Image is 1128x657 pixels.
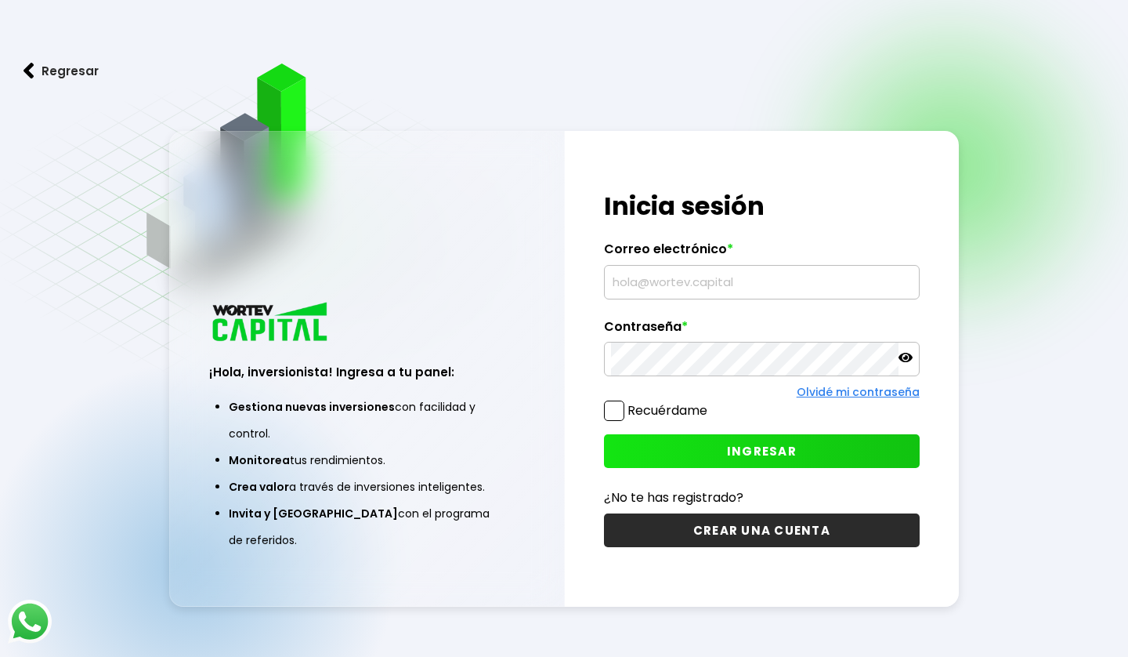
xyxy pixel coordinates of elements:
[604,187,919,225] h1: Inicia sesión
[229,394,504,447] li: con facilidad y control.
[229,506,398,521] span: Invita y [GEOGRAPHIC_DATA]
[604,319,919,343] label: Contraseña
[229,452,290,468] span: Monitorea
[8,600,52,644] img: logos_whatsapp-icon.242b2217.svg
[727,443,797,459] span: INGRESAR
[229,479,289,495] span: Crea valor
[604,488,919,547] a: ¿No te has registrado?CREAR UNA CUENTA
[229,447,504,474] li: tus rendimientos.
[627,401,707,419] label: Recuérdame
[604,434,919,468] button: INGRESAR
[604,514,919,547] button: CREAR UNA CUENTA
[229,399,395,415] span: Gestiona nuevas inversiones
[604,241,919,265] label: Correo electrónico
[604,488,919,507] p: ¿No te has registrado?
[209,363,524,381] h3: ¡Hola, inversionista! Ingresa a tu panel:
[229,474,504,500] li: a través de inversiones inteligentes.
[229,500,504,554] li: con el programa de referidos.
[797,384,920,400] a: Olvidé mi contraseña
[23,63,34,79] img: flecha izquierda
[611,266,912,299] input: hola@wortev.capital
[209,300,333,347] img: logo_wortev_capital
